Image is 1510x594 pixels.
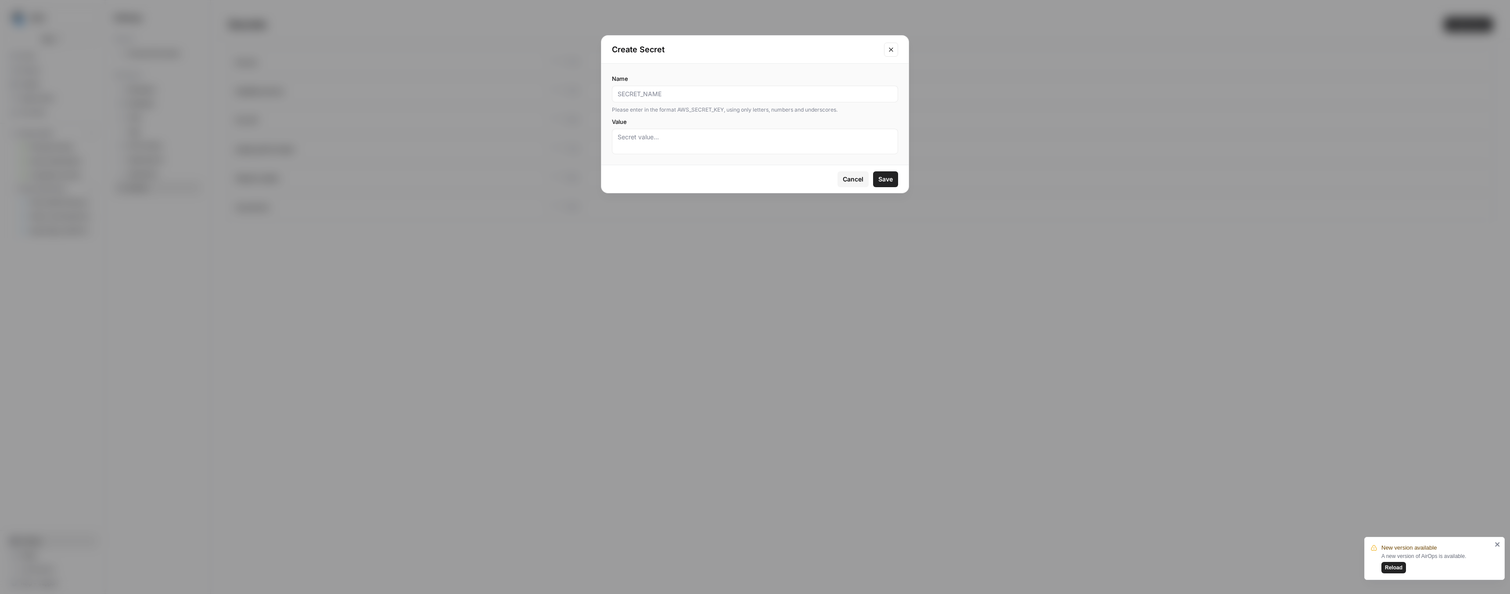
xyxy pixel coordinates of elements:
[618,90,892,98] input: SECRET_NAME
[612,43,879,56] h2: Create Secret
[612,117,898,126] label: Value
[1381,552,1492,573] div: A new version of AirOps is available.
[838,171,869,187] button: Cancel
[612,74,898,83] label: Name
[878,175,893,184] span: Save
[612,106,898,114] div: Please enter in the format AWS_SECRET_KEY, using only letters, numbers and underscores.
[1381,543,1437,552] span: New version available
[884,43,898,57] button: Close modal
[843,175,863,184] span: Cancel
[1495,541,1501,548] button: close
[1381,562,1406,573] button: Reload
[1385,564,1402,572] span: Reload
[873,171,898,187] button: Save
